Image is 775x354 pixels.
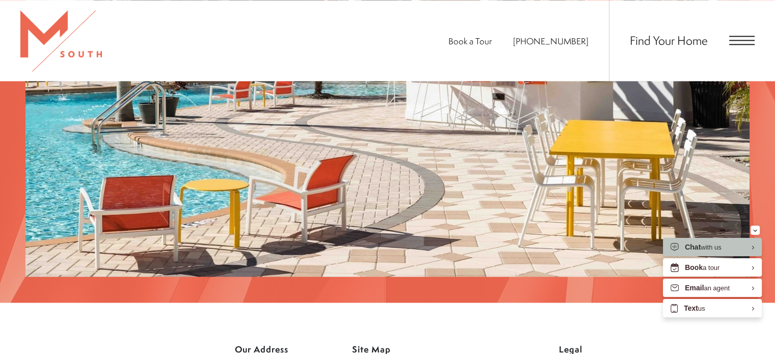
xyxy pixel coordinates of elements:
[630,32,708,48] a: Find Your Home
[513,35,589,47] a: Call Us at 813-570-8014
[20,10,102,71] img: MSouth
[729,36,755,45] button: Open Menu
[513,35,589,47] span: [PHONE_NUMBER]
[448,35,492,47] a: Book a Tour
